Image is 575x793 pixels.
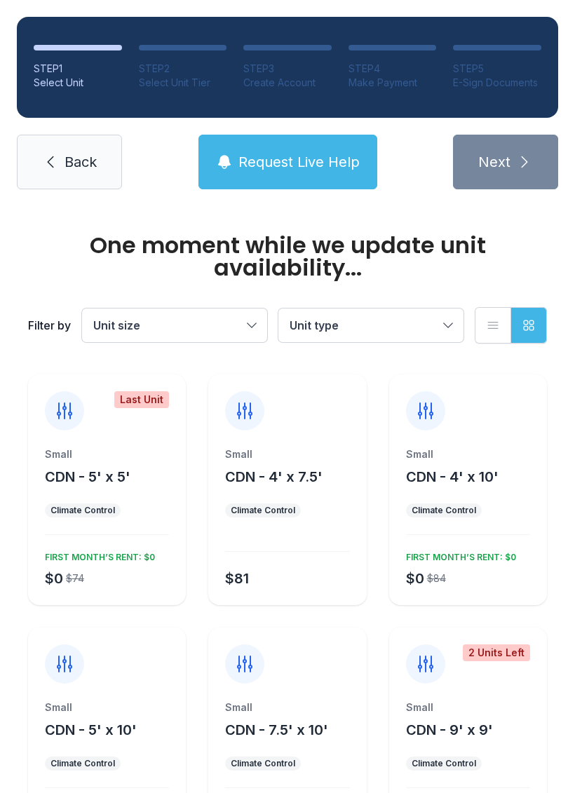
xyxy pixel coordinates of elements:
div: FIRST MONTH’S RENT: $0 [39,546,155,563]
div: $0 [45,569,63,588]
div: 2 Units Left [463,644,530,661]
div: STEP 4 [349,62,437,76]
div: Climate Control [231,505,295,516]
div: Small [45,700,169,714]
div: E-Sign Documents [453,76,541,90]
div: STEP 3 [243,62,332,76]
div: Climate Control [412,505,476,516]
div: Select Unit [34,76,122,90]
button: CDN - 7.5' x 10' [225,720,328,740]
div: One moment while we update unit availability... [28,234,547,279]
div: $84 [427,571,446,585]
button: CDN - 4' x 10' [406,467,499,487]
span: Request Live Help [238,152,360,172]
div: Small [406,447,530,461]
div: STEP 1 [34,62,122,76]
span: Unit size [93,318,140,332]
span: Back [65,152,97,172]
div: Small [45,447,169,461]
button: CDN - 4' x 7.5' [225,467,323,487]
div: Climate Control [50,505,115,516]
div: Select Unit Tier [139,76,227,90]
div: $0 [406,569,424,588]
span: CDN - 4' x 7.5' [225,468,323,485]
div: Last Unit [114,391,169,408]
button: Unit type [278,309,464,342]
div: $81 [225,569,249,588]
span: CDN - 9' x 9' [406,721,493,738]
div: Climate Control [50,758,115,769]
span: CDN - 7.5' x 10' [225,721,328,738]
div: $74 [66,571,84,585]
div: Make Payment [349,76,437,90]
div: FIRST MONTH’S RENT: $0 [400,546,516,563]
div: Small [225,700,349,714]
div: STEP 5 [453,62,541,76]
button: CDN - 9' x 9' [406,720,493,740]
div: Small [406,700,530,714]
span: CDN - 5' x 10' [45,721,137,738]
div: Small [225,447,349,461]
button: CDN - 5' x 5' [45,467,130,487]
span: CDN - 4' x 10' [406,468,499,485]
div: Create Account [243,76,332,90]
span: Unit type [290,318,339,332]
div: Filter by [28,317,71,334]
div: STEP 2 [139,62,227,76]
button: CDN - 5' x 10' [45,720,137,740]
span: Next [478,152,510,172]
div: Climate Control [412,758,476,769]
button: Unit size [82,309,267,342]
div: Climate Control [231,758,295,769]
span: CDN - 5' x 5' [45,468,130,485]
